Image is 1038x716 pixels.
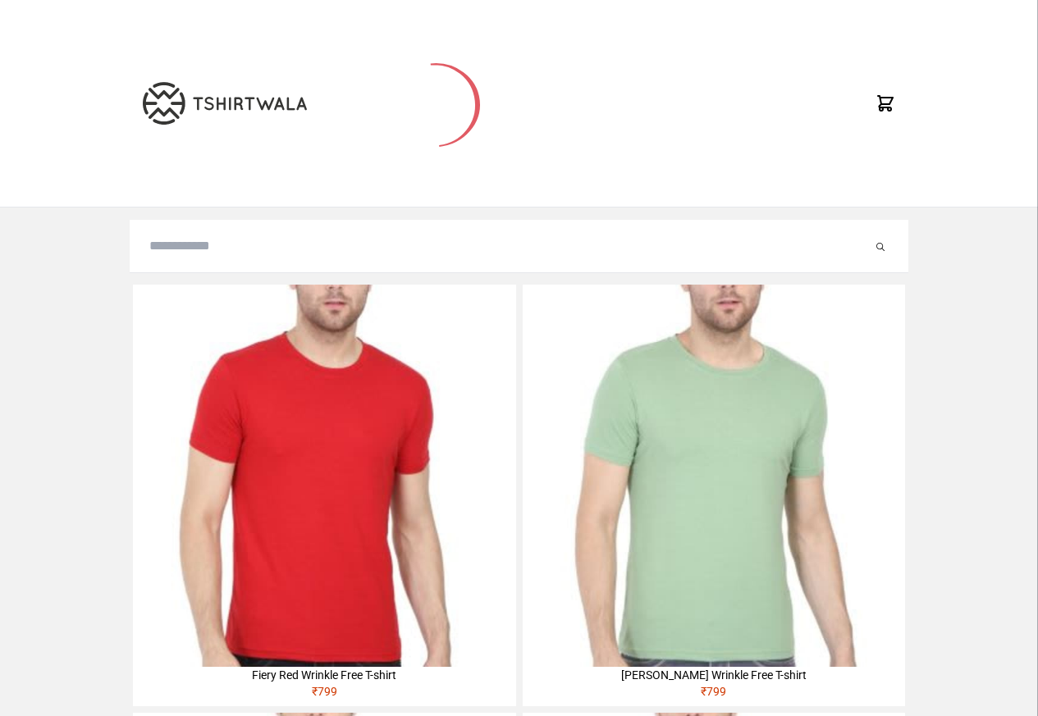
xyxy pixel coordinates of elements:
img: TW-LOGO-400-104.png [143,82,307,125]
img: 4M6A2211-320x320.jpg [523,285,905,667]
div: Fiery Red Wrinkle Free T-shirt [133,667,515,683]
a: Fiery Red Wrinkle Free T-shirt₹799 [133,285,515,706]
img: 4M6A2225-320x320.jpg [133,285,515,667]
div: [PERSON_NAME] Wrinkle Free T-shirt [523,667,905,683]
div: ₹ 799 [133,683,515,706]
button: Submit your search query. [872,236,889,256]
a: [PERSON_NAME] Wrinkle Free T-shirt₹799 [523,285,905,706]
div: ₹ 799 [523,683,905,706]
